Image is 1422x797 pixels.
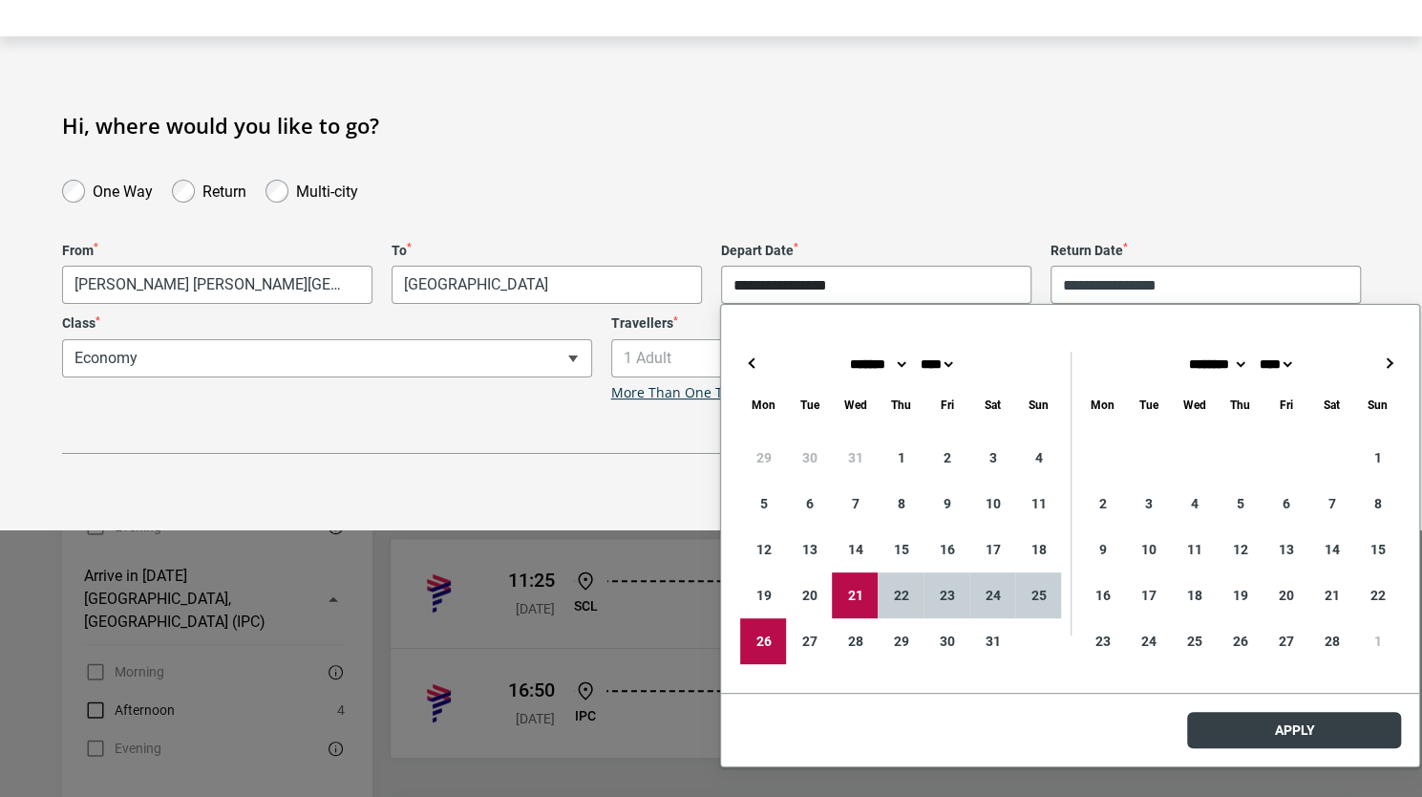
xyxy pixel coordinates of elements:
[1079,618,1125,664] div: 23
[923,394,969,416] div: Friday
[1171,572,1217,618] div: 18
[1354,618,1400,664] div: 1
[611,385,777,401] a: More Than One Traveller?
[1377,352,1400,375] button: →
[786,618,832,664] div: 27
[786,394,832,416] div: Tuesday
[832,572,878,618] div: 21
[786,435,832,481] div: 30
[1125,572,1171,618] div: 17
[923,527,969,572] div: 16
[740,527,786,572] div: 12
[1015,572,1061,618] div: 25
[1079,572,1125,618] div: 16
[1217,618,1263,664] div: 26
[1051,243,1361,259] label: Return Date
[721,243,1031,259] label: Depart Date
[740,352,763,375] button: ←
[1171,394,1217,416] div: Wednesday
[923,618,969,664] div: 30
[62,113,1361,138] h1: Hi, where would you like to go?
[878,618,923,664] div: 29
[786,572,832,618] div: 20
[832,618,878,664] div: 28
[740,572,786,618] div: 19
[832,527,878,572] div: 14
[1354,394,1400,416] div: Sunday
[878,481,923,527] div: 8
[878,435,923,481] div: 1
[969,435,1015,481] div: 3
[740,435,786,481] div: 29
[786,527,832,572] div: 13
[832,435,878,481] div: 31
[93,178,153,201] label: One Way
[1125,618,1171,664] div: 24
[1308,572,1354,618] div: 21
[1015,527,1061,572] div: 18
[1217,527,1263,572] div: 12
[1354,481,1400,527] div: 8
[740,394,786,416] div: Monday
[1308,481,1354,527] div: 7
[1263,618,1308,664] div: 27
[832,481,878,527] div: 7
[62,315,592,332] label: Class
[878,394,923,416] div: Thursday
[786,481,832,527] div: 6
[392,243,702,259] label: To
[1125,481,1171,527] div: 3
[1263,394,1308,416] div: Friday
[1171,618,1217,664] div: 25
[969,572,1015,618] div: 24
[1015,394,1061,416] div: Sunday
[740,481,786,527] div: 5
[969,481,1015,527] div: 10
[1354,527,1400,572] div: 15
[1125,527,1171,572] div: 10
[1125,394,1171,416] div: Tuesday
[923,481,969,527] div: 9
[1263,527,1308,572] div: 13
[1079,481,1125,527] div: 2
[923,572,969,618] div: 23
[1015,435,1061,481] div: 4
[832,394,878,416] div: Wednesday
[740,618,786,664] div: 26
[296,178,358,201] label: Multi-city
[62,339,592,377] span: Economy
[1308,527,1354,572] div: 14
[878,527,923,572] div: 15
[1015,481,1061,527] div: 11
[1171,527,1217,572] div: 11
[1354,572,1400,618] div: 22
[393,267,701,303] span: Mataveri International Airport
[1308,394,1354,416] div: Saturday
[612,340,1140,377] span: 1 Adult
[1263,572,1308,618] div: 20
[878,572,923,618] div: 22
[969,618,1015,664] div: 31
[611,339,1141,377] span: 1 Adult
[1079,394,1125,416] div: Monday
[1263,481,1308,527] div: 6
[63,267,371,303] span: Arturo Merino Benitez International Airport
[923,435,969,481] div: 2
[1217,481,1263,527] div: 5
[1187,712,1401,748] button: Apply
[62,266,372,304] span: Arturo Merino Benitez International Airport
[1217,394,1263,416] div: Thursday
[969,394,1015,416] div: Saturday
[611,315,1141,332] label: Travellers
[1308,618,1354,664] div: 28
[63,340,591,377] span: Economy
[1079,527,1125,572] div: 9
[969,527,1015,572] div: 17
[1171,481,1217,527] div: 4
[62,243,372,259] label: From
[202,178,246,201] label: Return
[1354,435,1400,481] div: 1
[1217,572,1263,618] div: 19
[392,266,702,304] span: Mataveri International Airport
